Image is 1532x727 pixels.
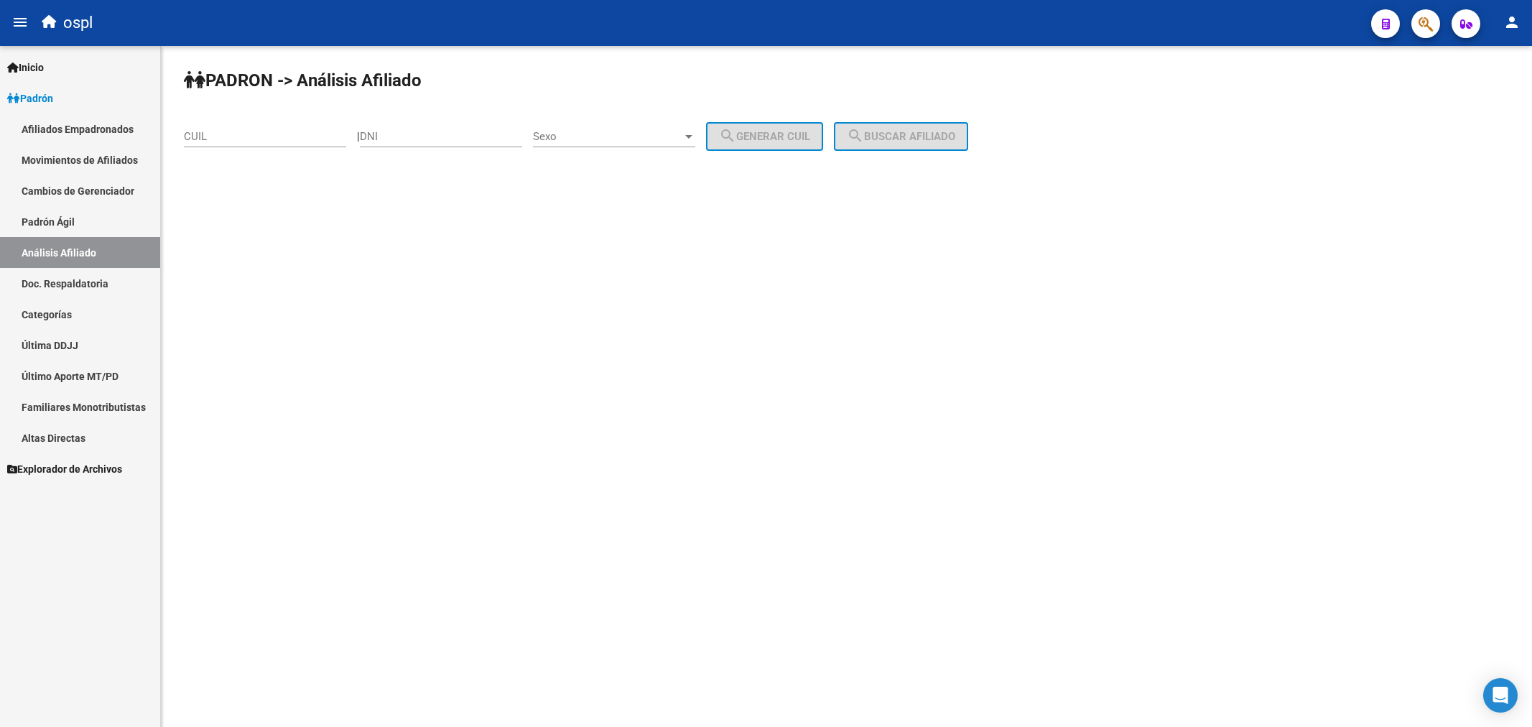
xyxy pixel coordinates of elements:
span: ospl [63,7,93,39]
mat-icon: search [847,127,864,144]
button: Generar CUIL [706,122,823,151]
span: Padrón [7,91,53,106]
mat-icon: search [719,127,736,144]
button: Buscar afiliado [834,122,968,151]
strong: PADRON -> Análisis Afiliado [184,70,422,91]
span: Sexo [533,130,682,143]
mat-icon: person [1503,14,1521,31]
div: | [357,130,834,143]
span: Generar CUIL [719,130,810,143]
mat-icon: menu [11,14,29,31]
span: Inicio [7,60,44,75]
div: Open Intercom Messenger [1483,678,1518,713]
span: Explorador de Archivos [7,461,122,477]
span: Buscar afiliado [847,130,955,143]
